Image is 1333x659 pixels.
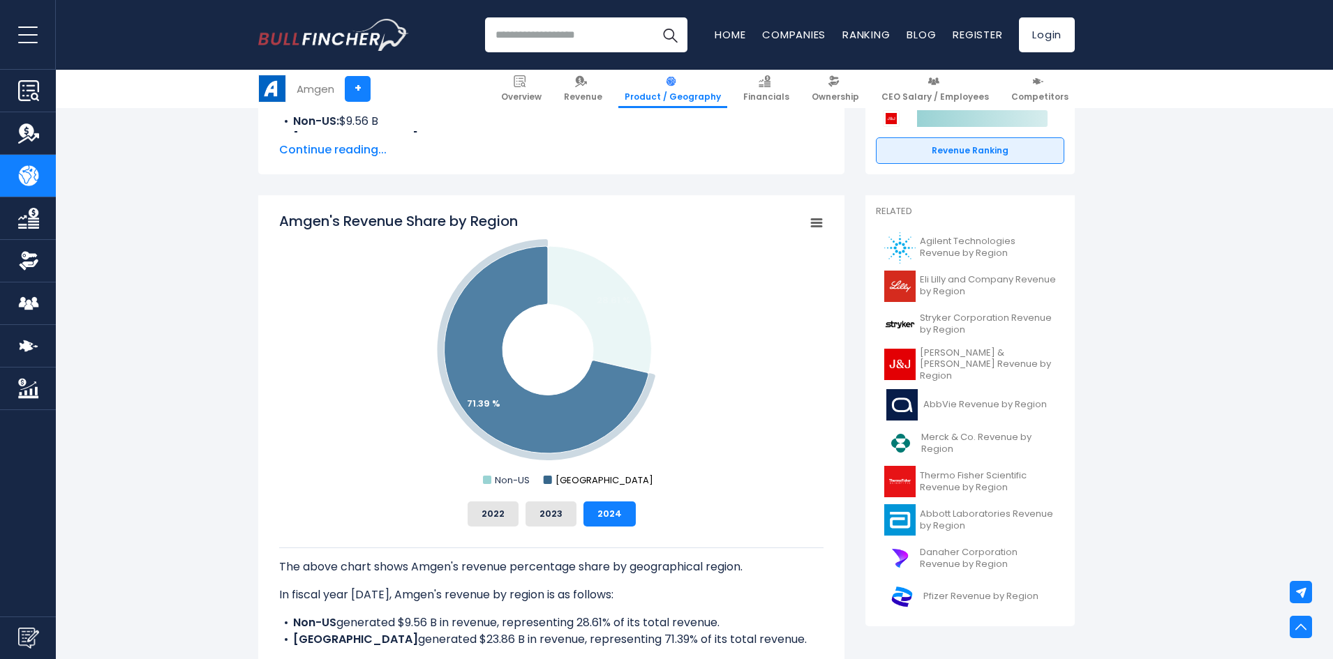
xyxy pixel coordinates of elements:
[953,27,1002,42] a: Register
[884,427,917,459] img: MRK logo
[876,424,1064,462] a: Merck & Co. Revenue by Region
[876,501,1064,539] a: Abbott Laboratories Revenue by Region
[920,470,1056,494] span: Thermo Fisher Scientific Revenue by Region
[881,91,989,103] span: CEO Salary / Employees
[1005,70,1075,108] a: Competitors
[564,91,602,103] span: Revenue
[293,631,418,647] b: [GEOGRAPHIC_DATA]
[495,474,530,487] text: Non-US
[923,591,1038,603] span: Pfizer Revenue by Region
[293,614,336,630] b: Non-US
[279,559,824,575] p: The above chart shows Amgen's revenue percentage share by geographical region.
[876,137,1064,164] a: Revenue Ranking
[876,267,1064,305] a: Eli Lilly and Company Revenue by Region
[653,17,687,52] button: Search
[920,236,1056,259] span: Agilent Technologies Revenue by Region
[467,397,500,410] text: 71.39 %
[1011,91,1068,103] span: Competitors
[920,312,1056,336] span: Stryker Corporation Revenue by Region
[876,577,1064,616] a: Pfizer Revenue by Region
[558,70,609,108] a: Revenue
[923,399,1047,411] span: AbbVie Revenue by Region
[884,543,916,574] img: DHR logo
[715,27,745,42] a: Home
[920,274,1056,298] span: Eli Lilly and Company Revenue by Region
[293,130,421,146] b: [GEOGRAPHIC_DATA]:
[345,76,371,102] a: +
[618,70,727,108] a: Product / Geography
[526,501,576,527] button: 2023
[884,232,916,264] img: A logo
[921,432,1056,455] span: Merck & Co. Revenue by Region
[597,294,631,307] text: 28.61 %
[884,389,919,421] img: ABBV logo
[876,344,1064,386] a: [PERSON_NAME] & [PERSON_NAME] Revenue by Region
[279,113,824,130] li: $9.56 B
[805,70,865,108] a: Ownership
[495,70,548,108] a: Overview
[583,501,636,527] button: 2024
[884,309,916,340] img: SYK logo
[907,27,936,42] a: Blog
[876,305,1064,344] a: Stryker Corporation Revenue by Region
[259,75,285,102] img: AMGN logo
[876,462,1064,501] a: Thermo Fisher Scientific Revenue by Region
[279,130,824,146] li: $23.86 B
[258,19,409,51] img: Bullfincher logo
[625,91,721,103] span: Product / Geography
[884,466,916,497] img: TMO logo
[842,27,890,42] a: Ranking
[556,474,653,487] text: [GEOGRAPHIC_DATA]
[297,81,334,97] div: Amgen
[279,211,518,231] tspan: Amgen's Revenue Share by Region
[883,110,900,127] img: Johnson & Johnson competitors logo
[920,508,1056,532] span: Abbott Laboratories Revenue by Region
[279,631,824,648] li: generated $23.86 B in revenue, representing 71.39% of its total revenue.
[279,142,824,158] span: Continue reading...
[501,91,542,103] span: Overview
[876,386,1064,424] a: AbbVie Revenue by Region
[920,347,1056,383] span: [PERSON_NAME] & [PERSON_NAME] Revenue by Region
[876,206,1064,218] p: Related
[875,70,995,108] a: CEO Salary / Employees
[737,70,796,108] a: Financials
[468,501,519,527] button: 2022
[876,229,1064,267] a: Agilent Technologies Revenue by Region
[1019,17,1075,52] a: Login
[884,581,919,612] img: PFE logo
[18,250,39,271] img: Ownership
[812,91,859,103] span: Ownership
[920,547,1056,570] span: Danaher Corporation Revenue by Region
[876,539,1064,577] a: Danaher Corporation Revenue by Region
[279,586,824,603] p: In fiscal year [DATE], Amgen's revenue by region is as follows:
[279,211,824,490] svg: Amgen's Revenue Share by Region
[293,113,339,129] b: Non-US:
[762,27,826,42] a: Companies
[743,91,789,103] span: Financials
[279,614,824,631] li: generated $9.56 B in revenue, representing 28.61% of its total revenue.
[884,271,916,302] img: LLY logo
[258,19,408,51] a: Go to homepage
[884,504,916,536] img: ABT logo
[884,349,916,380] img: JNJ logo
